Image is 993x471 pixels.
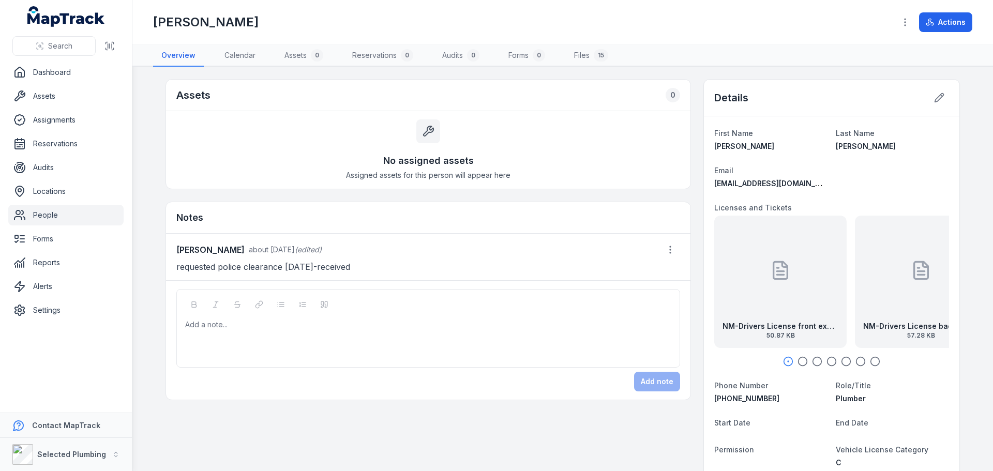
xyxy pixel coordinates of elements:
[27,6,105,27] a: MapTrack
[383,154,474,168] h3: No assigned assets
[863,321,979,331] strong: NM-Drivers License back exp [DATE]
[249,245,295,254] span: about [DATE]
[8,181,124,202] a: Locations
[919,12,972,32] button: Actions
[714,90,748,105] h2: Details
[8,300,124,321] a: Settings
[176,88,210,102] h2: Assets
[836,458,841,467] span: C
[434,45,488,67] a: Audits0
[8,157,124,178] a: Audits
[714,142,774,150] span: [PERSON_NAME]
[666,88,680,102] div: 0
[714,203,792,212] span: Licenses and Tickets
[401,49,413,62] div: 0
[723,321,838,331] strong: NM-Drivers License front exp7.11.25
[714,179,839,188] span: [EMAIL_ADDRESS][DOMAIN_NAME]
[714,381,768,390] span: Phone Number
[714,418,750,427] span: Start Date
[8,86,124,107] a: Assets
[276,45,332,67] a: Assets0
[153,45,204,67] a: Overview
[8,229,124,249] a: Forms
[12,36,96,56] button: Search
[836,445,928,454] span: Vehicle License Category
[836,418,868,427] span: End Date
[8,133,124,154] a: Reservations
[32,421,100,430] strong: Contact MapTrack
[344,45,422,67] a: Reservations0
[311,49,323,62] div: 0
[216,45,264,67] a: Calendar
[836,142,896,150] span: [PERSON_NAME]
[8,110,124,130] a: Assignments
[566,45,616,67] a: Files15
[37,450,106,459] strong: Selected Plumbing
[714,394,779,403] span: [PHONE_NUMBER]
[836,129,875,138] span: Last Name
[176,260,680,274] p: requested police clearance [DATE]-received
[594,49,608,62] div: 15
[153,14,259,31] h1: [PERSON_NAME]
[176,244,245,256] strong: [PERSON_NAME]
[533,49,545,62] div: 0
[8,62,124,83] a: Dashboard
[863,331,979,340] span: 57.28 KB
[836,394,866,403] span: Plumber
[467,49,479,62] div: 0
[8,252,124,273] a: Reports
[723,331,838,340] span: 50.87 KB
[48,41,72,51] span: Search
[346,170,510,180] span: Assigned assets for this person will appear here
[836,381,871,390] span: Role/Title
[500,45,553,67] a: Forms0
[8,276,124,297] a: Alerts
[714,445,754,454] span: Permission
[714,129,753,138] span: First Name
[714,166,733,175] span: Email
[249,245,295,254] time: 7/14/2025, 10:40:38 AM
[8,205,124,225] a: People
[295,245,322,254] span: (edited)
[176,210,203,225] h3: Notes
